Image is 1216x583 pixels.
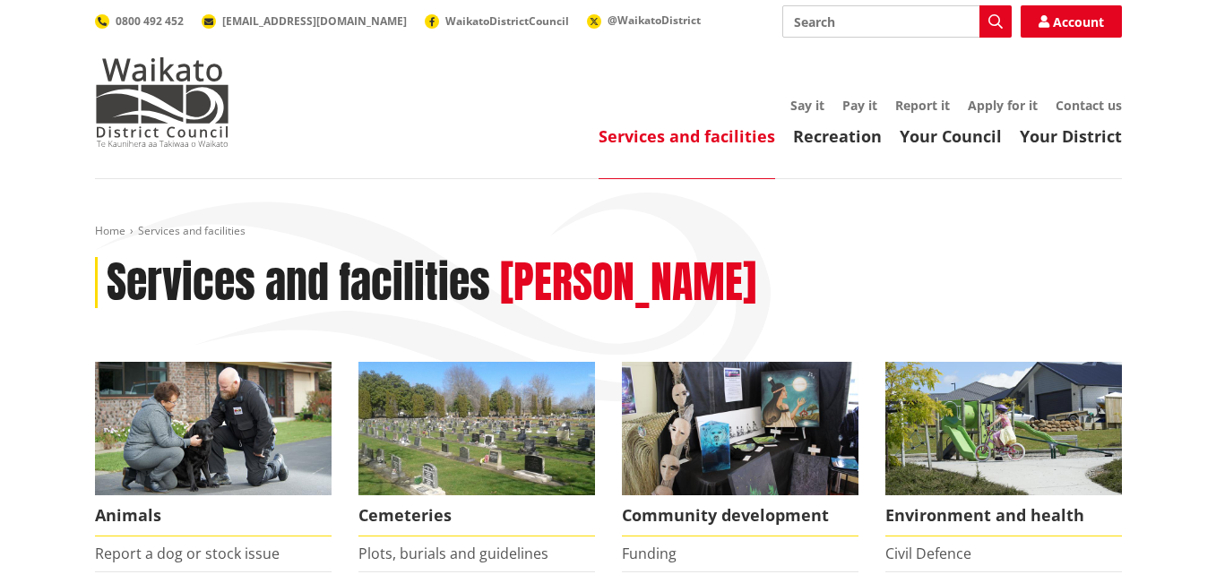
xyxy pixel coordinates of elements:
[222,13,407,29] span: [EMAIL_ADDRESS][DOMAIN_NAME]
[95,13,184,29] a: 0800 492 452
[445,13,569,29] span: WaikatoDistrictCouncil
[782,5,1012,38] input: Search input
[358,495,595,536] span: Cemeteries
[587,13,701,28] a: @WaikatoDistrict
[116,13,184,29] span: 0800 492 452
[95,362,332,495] img: Animal Control
[790,97,824,114] a: Say it
[622,362,858,495] img: Matariki Travelling Suitcase Art Exhibition
[358,362,595,536] a: Huntly Cemetery Cemeteries
[968,97,1038,114] a: Apply for it
[95,495,332,536] span: Animals
[1020,125,1122,147] a: Your District
[793,125,882,147] a: Recreation
[95,362,332,536] a: Waikato District Council Animal Control team Animals
[500,257,756,309] h2: [PERSON_NAME]
[138,223,246,238] span: Services and facilities
[622,544,677,563] a: Funding
[358,362,595,495] img: Huntly Cemetery
[107,257,490,309] h1: Services and facilities
[1021,5,1122,38] a: Account
[202,13,407,29] a: [EMAIL_ADDRESS][DOMAIN_NAME]
[95,224,1122,239] nav: breadcrumb
[425,13,569,29] a: WaikatoDistrictCouncil
[95,57,229,147] img: Waikato District Council - Te Kaunihera aa Takiwaa o Waikato
[885,495,1122,536] span: Environment and health
[95,544,280,563] a: Report a dog or stock issue
[1056,97,1122,114] a: Contact us
[622,362,858,536] a: Matariki Travelling Suitcase Art Exhibition Community development
[885,544,971,563] a: Civil Defence
[842,97,877,114] a: Pay it
[358,544,548,563] a: Plots, burials and guidelines
[885,362,1122,495] img: New housing in Pokeno
[895,97,950,114] a: Report it
[608,13,701,28] span: @WaikatoDistrict
[900,125,1002,147] a: Your Council
[622,495,858,536] span: Community development
[95,223,125,238] a: Home
[885,362,1122,536] a: New housing in Pokeno Environment and health
[599,125,775,147] a: Services and facilities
